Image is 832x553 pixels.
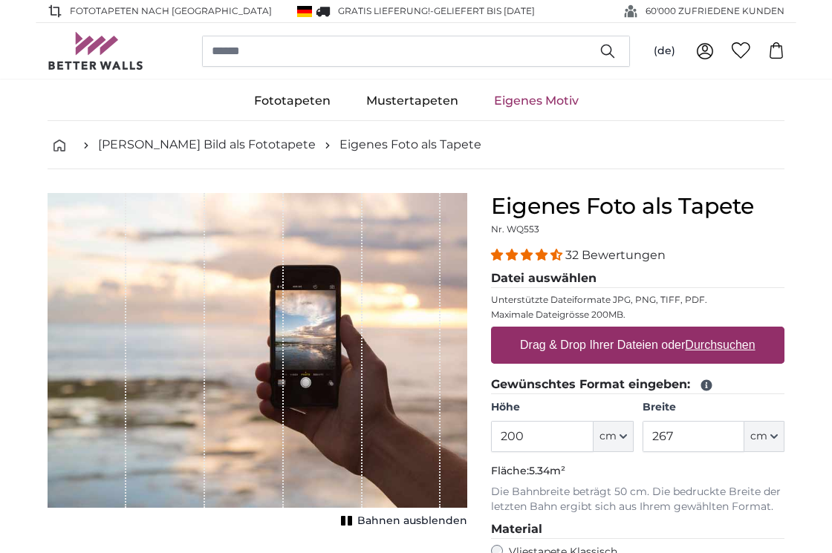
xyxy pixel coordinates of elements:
[491,464,784,479] p: Fläche:
[491,520,784,539] legend: Material
[529,464,565,477] span: 5.34m²
[491,376,784,394] legend: Gewünschtes Format eingeben:
[565,248,666,262] span: 32 Bewertungen
[491,309,784,321] p: Maximale Dateigrösse 200MB.
[357,514,467,529] span: Bahnen ausblenden
[476,82,597,120] a: Eigenes Motiv
[70,4,272,18] span: Fototapeten nach [GEOGRAPHIC_DATA]
[297,6,312,17] img: Deutschland
[491,294,784,306] p: Unterstützte Dateiformate JPG, PNG, TIFF, PDF.
[642,38,687,65] button: (de)
[491,269,784,288] legend: Datei auswählen
[514,330,761,360] label: Drag & Drop Ihrer Dateien oder
[48,32,144,70] img: Betterwalls
[646,4,784,18] span: 60'000 ZUFRIEDENE KUNDEN
[643,400,784,415] label: Breite
[337,511,467,531] button: Bahnen ausblenden
[491,193,784,220] h1: Eigenes Foto als Tapete
[744,421,784,452] button: cm
[491,400,633,415] label: Höhe
[348,82,476,120] a: Mustertapeten
[48,193,467,531] div: 1 of 1
[339,136,481,154] a: Eigenes Foto als Tapete
[599,429,617,444] span: cm
[594,421,634,452] button: cm
[98,136,316,154] a: [PERSON_NAME] Bild als Fototapete
[491,223,539,235] span: Nr. WQ553
[491,485,784,514] p: Die Bahnbreite beträgt 50 cm. Die bedruckte Breite der letzten Bahn ergibt sich aus Ihrem gewählt...
[491,248,565,262] span: 4.31 stars
[434,5,535,16] span: Geliefert bis [DATE]
[48,121,784,169] nav: breadcrumbs
[750,429,767,444] span: cm
[338,5,430,16] span: GRATIS Lieferung!
[430,5,535,16] span: -
[236,82,348,120] a: Fototapeten
[686,338,755,351] u: Durchsuchen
